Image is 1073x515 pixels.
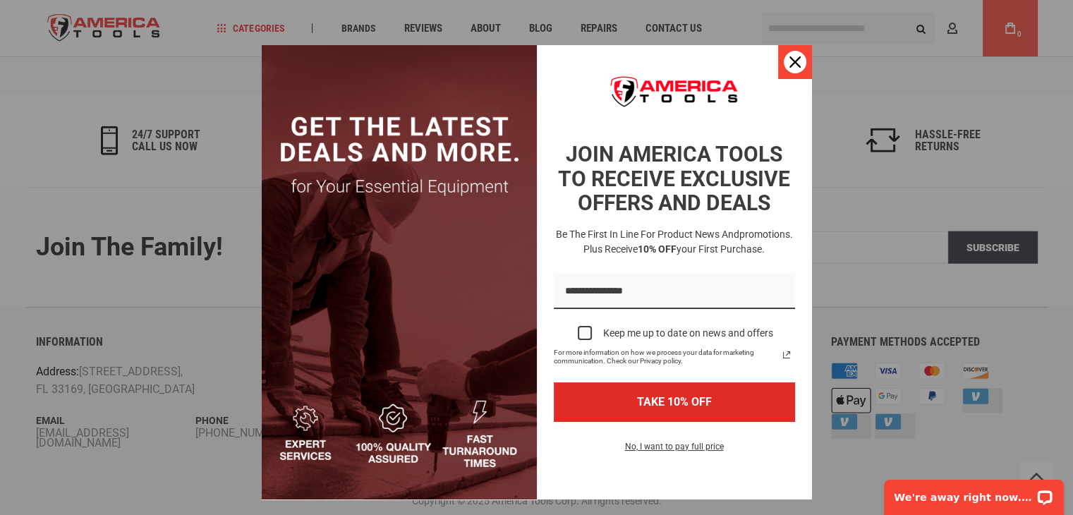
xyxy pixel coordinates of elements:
[778,346,795,363] svg: link icon
[551,227,798,257] h3: Be the first in line for product news and
[558,142,790,215] strong: JOIN AMERICA TOOLS TO RECEIVE EXCLUSIVE OFFERS AND DEALS
[554,274,795,310] input: Email field
[603,327,773,339] div: Keep me up to date on news and offers
[614,439,735,463] button: No, I want to pay full price
[554,349,778,365] span: For more information on how we process your data for marketing communication. Check our Privacy p...
[583,229,793,255] span: promotions. Plus receive your first purchase.
[638,243,677,255] strong: 10% OFF
[554,382,795,421] button: TAKE 10% OFF
[789,56,801,68] svg: close icon
[778,346,795,363] a: Read our Privacy Policy
[875,471,1073,515] iframe: LiveChat chat widget
[778,45,812,79] button: Close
